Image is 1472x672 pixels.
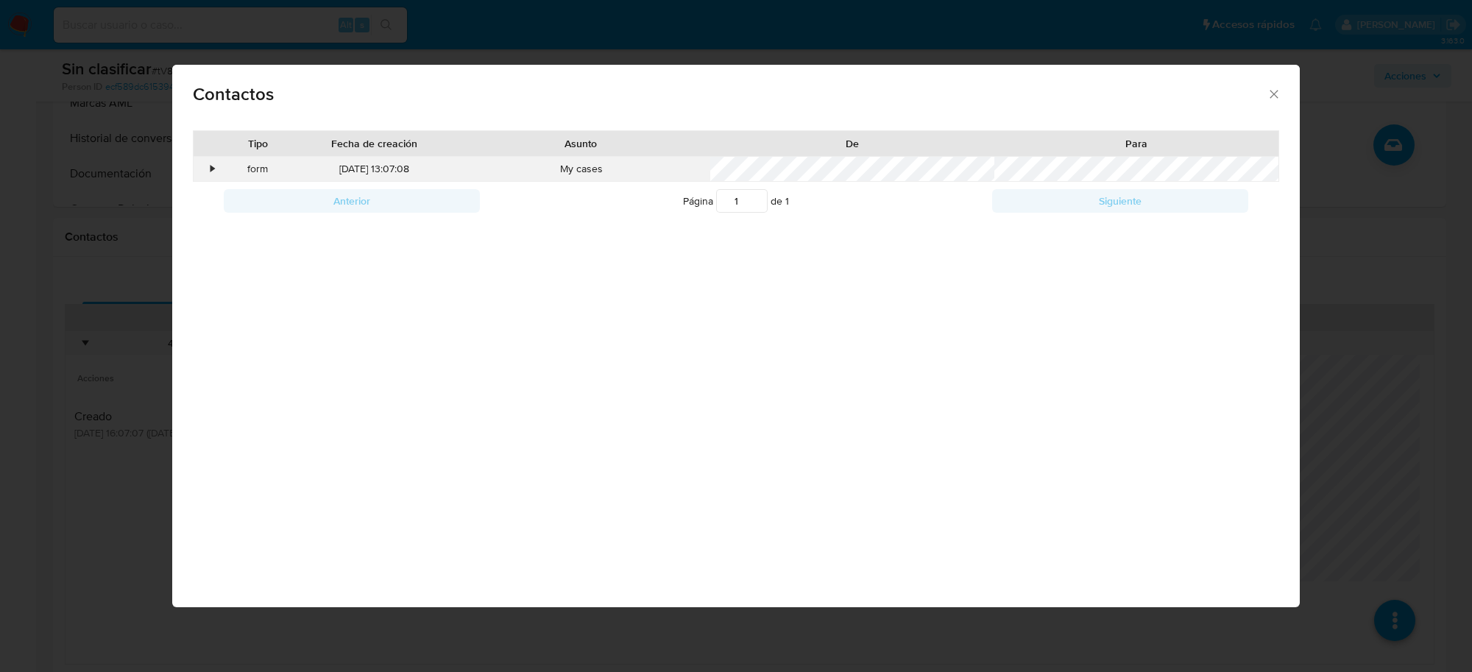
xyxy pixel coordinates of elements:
div: • [211,162,215,177]
div: Asunto [462,136,700,151]
div: De [721,136,984,151]
div: form [219,157,297,182]
span: Contactos [193,85,1267,103]
div: My cases [452,157,710,182]
button: Anterior [224,189,480,213]
div: Tipo [230,136,286,151]
div: [DATE] 13:07:08 [297,157,452,182]
button: close [1267,87,1280,100]
div: Fecha de creación [307,136,442,151]
span: 1 [785,194,789,208]
div: Para [1005,136,1268,151]
span: Página de [683,189,789,213]
button: Siguiente [992,189,1248,213]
